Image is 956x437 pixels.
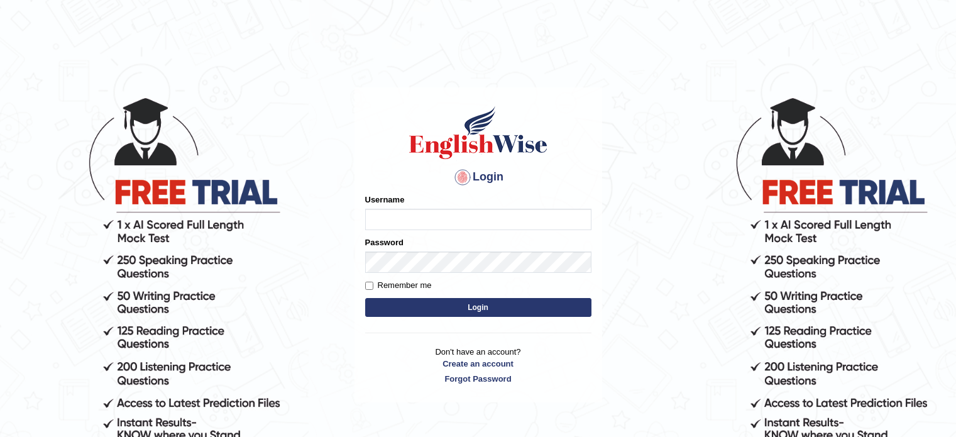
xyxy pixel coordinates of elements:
label: Remember me [365,279,432,292]
img: Logo of English Wise sign in for intelligent practice with AI [407,104,550,161]
input: Remember me [365,282,373,290]
label: Password [365,236,404,248]
label: Username [365,194,405,206]
h4: Login [365,167,591,187]
p: Don't have an account? [365,346,591,385]
button: Login [365,298,591,317]
a: Forgot Password [365,373,591,385]
a: Create an account [365,358,591,370]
